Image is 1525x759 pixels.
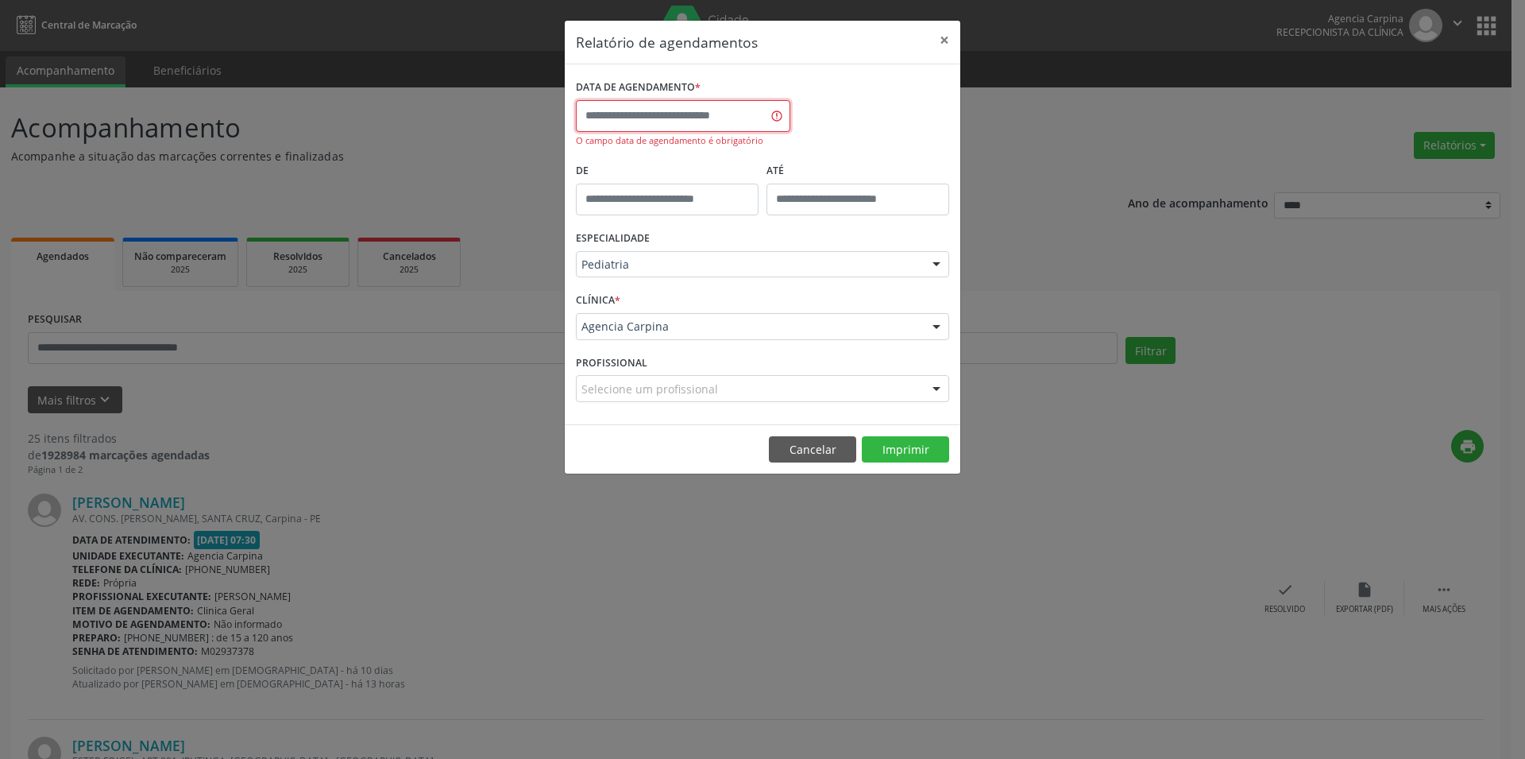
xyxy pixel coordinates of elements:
label: De [576,159,759,184]
label: ATÉ [766,159,949,184]
span: Pediatria [581,257,917,273]
span: Agencia Carpina [581,319,917,335]
label: ESPECIALIDADE [576,227,650,251]
span: Selecione um profissional [581,381,718,397]
label: DATA DE AGENDAMENTO [576,76,701,100]
label: CLÍNICA [576,288,620,313]
label: PROFISSIONAL [576,351,647,376]
button: Cancelar [769,436,856,463]
button: Imprimir [862,436,949,463]
div: O campo data de agendamento é obrigatório [576,134,790,148]
h5: Relatório de agendamentos [576,32,758,52]
button: Close [929,21,960,60]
